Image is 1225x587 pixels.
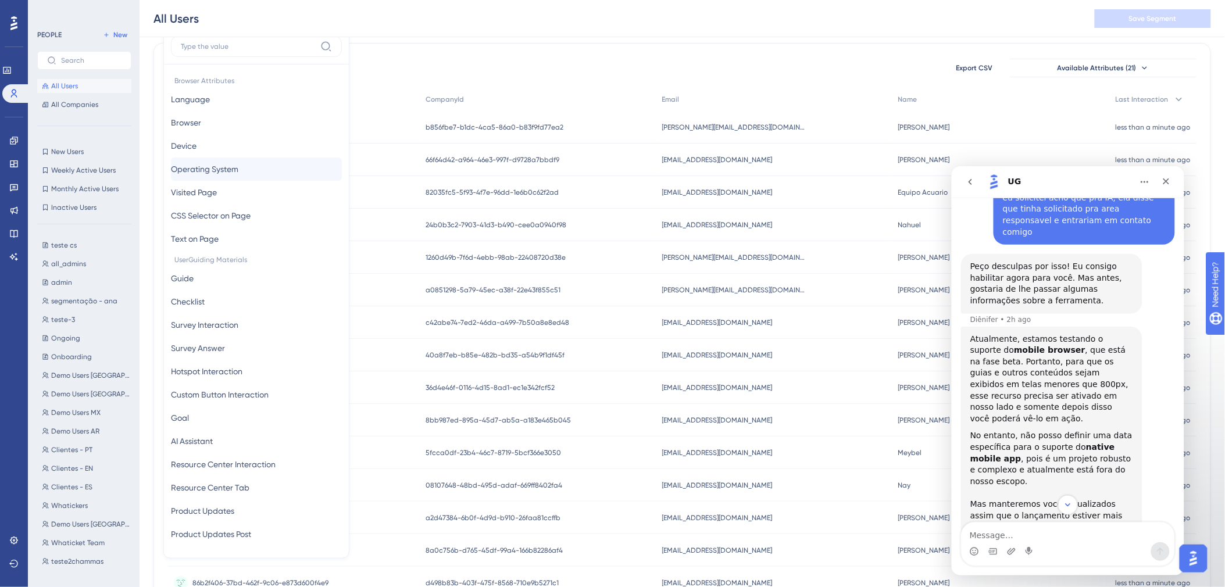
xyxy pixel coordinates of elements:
[426,95,464,104] span: CompanyId
[51,352,92,361] span: Onboarding
[51,445,92,454] span: Clientes - PT
[662,95,680,104] span: Email
[898,253,950,262] span: [PERSON_NAME]
[1116,156,1191,164] time: less than a minute ago
[37,461,138,475] button: Clientes - EN
[898,155,950,164] span: [PERSON_NAME]
[171,429,342,453] button: AI Assistant
[426,285,560,295] span: a0851298-5a79-45ec-a38f-22e43f855c51
[51,334,80,343] span: Ongoing
[27,3,73,17] span: Need Help?
[171,341,225,355] span: Survey Answer
[51,557,103,566] span: teste2chammas
[662,448,773,457] span: [EMAIL_ADDRESS][DOMAIN_NAME]
[898,285,950,295] span: [PERSON_NAME]
[37,406,138,420] button: Demo Users MX
[426,220,566,230] span: 24b0b3c2-7903-41d3-b490-cee0a0940f98
[171,232,219,246] span: Text on Page
[37,313,138,327] button: teste-3
[171,250,342,267] span: UserGuiding Materials
[171,111,342,134] button: Browser
[1116,579,1191,587] time: less than a minute ago
[37,145,131,159] button: New Users
[171,406,342,429] button: Goal
[171,499,342,522] button: Product Updates
[37,536,138,550] button: Whaticket Team
[952,166,1184,575] iframe: Intercom live chat
[37,368,138,382] button: Demo Users [GEOGRAPHIC_DATA]
[171,522,342,546] button: Product Updates Post
[662,188,773,197] span: [EMAIL_ADDRESS][DOMAIN_NAME]
[171,318,238,332] span: Survey Interaction
[37,480,138,494] button: Clientes - ES
[51,241,77,250] span: teste cs
[171,476,342,499] button: Resource Center Tab
[171,434,213,448] span: AI Assistant
[37,331,138,345] button: Ongoing
[171,364,242,378] span: Hotspot Interaction
[1129,14,1177,23] span: Save Segment
[171,295,205,309] span: Checklist
[51,371,134,380] span: Demo Users [GEOGRAPHIC_DATA]
[171,388,269,402] span: Custom Button Interaction
[37,98,131,112] button: All Companies
[51,538,105,547] span: Whaticket Team
[1010,59,1197,77] button: Available Attributes (21)
[171,271,194,285] span: Guide
[37,443,138,457] button: Clientes - PT
[37,201,131,214] button: Inactive Users
[51,408,101,417] span: Demo Users MX
[61,56,122,65] input: Search
[51,501,88,510] span: Whatickers
[426,350,565,360] span: 40a8f7eb-b85e-482b-bd35-a54b9f1df45f
[37,350,138,364] button: Onboarding
[662,318,773,327] span: [EMAIL_ADDRESS][DOMAIN_NAME]
[37,257,138,271] button: all_admins
[37,499,138,513] button: Whatickers
[51,203,97,212] span: Inactive Users
[898,383,950,392] span: [PERSON_NAME]
[171,116,201,130] span: Browser
[426,546,563,555] span: 8a0c756b-d765-45df-99a4-166b82286af4
[898,416,1025,425] span: [PERSON_NAME] - [GEOGRAPHIC_DATA]
[51,81,78,91] span: All Users
[171,290,342,313] button: Checklist
[426,481,562,490] span: 08107648-48bd-495d-adaf-669ff8402fa4
[171,504,234,518] span: Product Updates
[662,383,773,392] span: [EMAIL_ADDRESS][DOMAIN_NAME]
[113,30,127,40] span: New
[171,453,342,476] button: Resource Center Interaction
[898,350,950,360] span: [PERSON_NAME]
[51,482,92,492] span: Clientes - ES
[898,95,917,104] span: Name
[171,457,276,471] span: Resource Center Interaction
[37,163,131,177] button: Weekly Active Users
[153,10,199,27] div: All Users
[171,185,217,199] span: Visited Page
[662,155,773,164] span: [EMAIL_ADDRESS][DOMAIN_NAME]
[898,513,950,522] span: [PERSON_NAME]
[171,383,342,406] button: Custom Button Interaction
[426,318,569,327] span: c42abe74-7ed2-46da-a499-7b50a8e8ed48
[171,162,238,176] span: Operating System
[171,527,251,541] span: Product Updates Post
